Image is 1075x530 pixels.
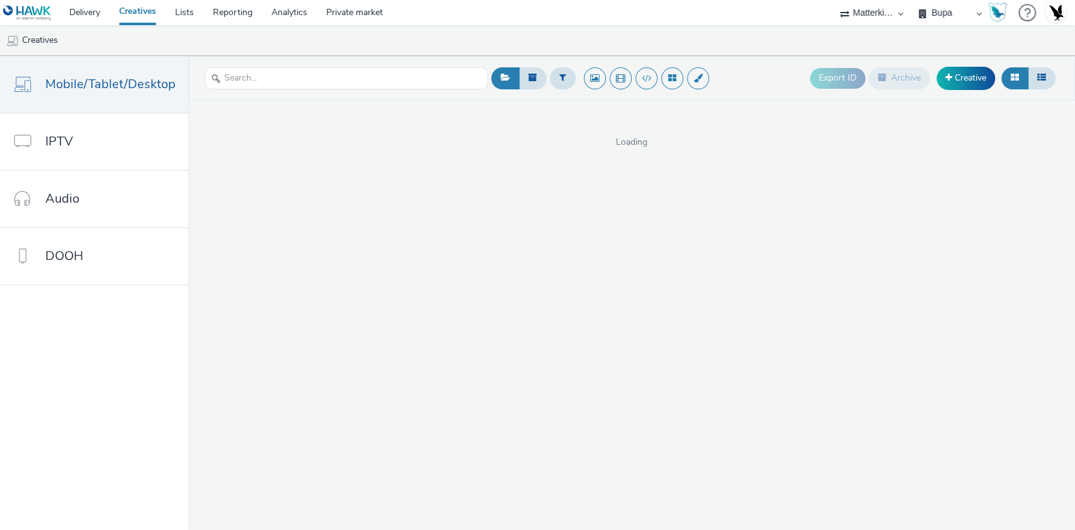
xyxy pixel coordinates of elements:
[988,3,1007,23] img: Hawk Academy
[868,67,930,89] button: Archive
[45,132,73,150] span: IPTV
[1001,67,1028,89] button: Grid
[188,136,1075,149] span: Loading
[3,5,52,21] img: undefined Logo
[1028,67,1055,89] button: Table
[45,75,176,93] span: Mobile/Tablet/Desktop
[810,68,865,88] button: Export ID
[205,67,488,89] input: Search...
[1046,3,1065,22] img: Account UK
[988,3,1012,23] a: Hawk Academy
[936,67,995,89] a: Creative
[45,247,83,265] span: DOOH
[45,189,79,208] span: Audio
[6,35,19,47] img: mobile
